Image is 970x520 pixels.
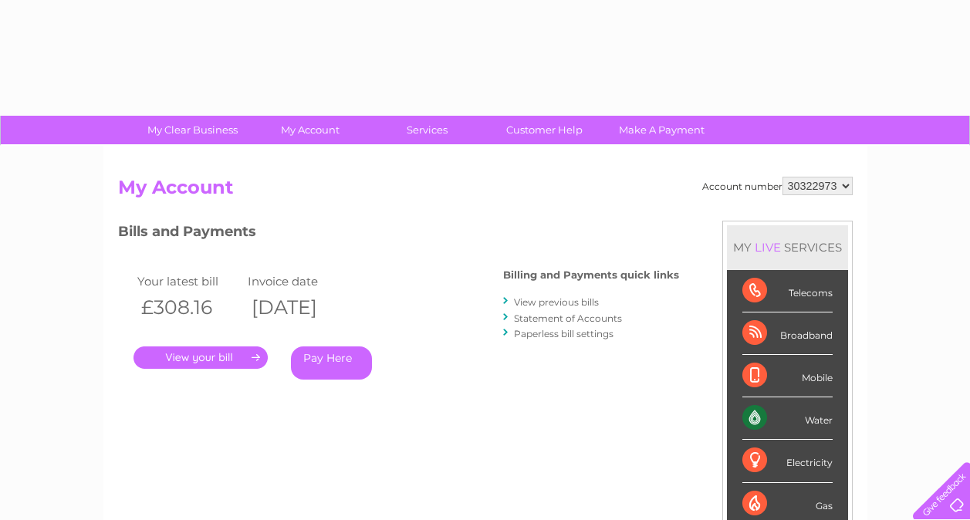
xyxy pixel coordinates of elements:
[514,328,613,339] a: Paperless bill settings
[598,116,725,144] a: Make A Payment
[503,269,679,281] h4: Billing and Payments quick links
[514,296,599,308] a: View previous bills
[742,355,833,397] div: Mobile
[118,177,853,206] h2: My Account
[129,116,256,144] a: My Clear Business
[118,221,679,248] h3: Bills and Payments
[481,116,608,144] a: Customer Help
[244,292,355,323] th: [DATE]
[752,240,784,255] div: LIVE
[363,116,491,144] a: Services
[742,397,833,440] div: Water
[742,312,833,355] div: Broadband
[727,225,848,269] div: MY SERVICES
[134,292,245,323] th: £308.16
[134,271,245,292] td: Your latest bill
[702,177,853,195] div: Account number
[134,346,268,369] a: .
[246,116,373,144] a: My Account
[244,271,355,292] td: Invoice date
[742,270,833,312] div: Telecoms
[742,440,833,482] div: Electricity
[291,346,372,380] a: Pay Here
[514,312,622,324] a: Statement of Accounts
